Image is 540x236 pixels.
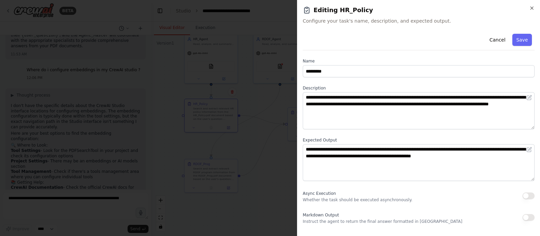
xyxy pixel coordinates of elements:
[303,197,412,203] p: Whether the task should be executed asynchronously.
[303,191,336,196] span: Async Execution
[303,137,535,143] label: Expected Output
[303,219,462,224] p: Instruct the agent to return the final answer formatted in [GEOGRAPHIC_DATA]
[303,5,535,15] h2: Editing HR_Policy
[303,58,535,64] label: Name
[303,18,535,24] span: Configure your task's name, description, and expected output.
[525,146,533,154] button: Open in editor
[485,34,509,46] button: Cancel
[525,94,533,102] button: Open in editor
[512,34,532,46] button: Save
[303,85,535,91] label: Description
[303,213,339,217] span: Markdown Output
